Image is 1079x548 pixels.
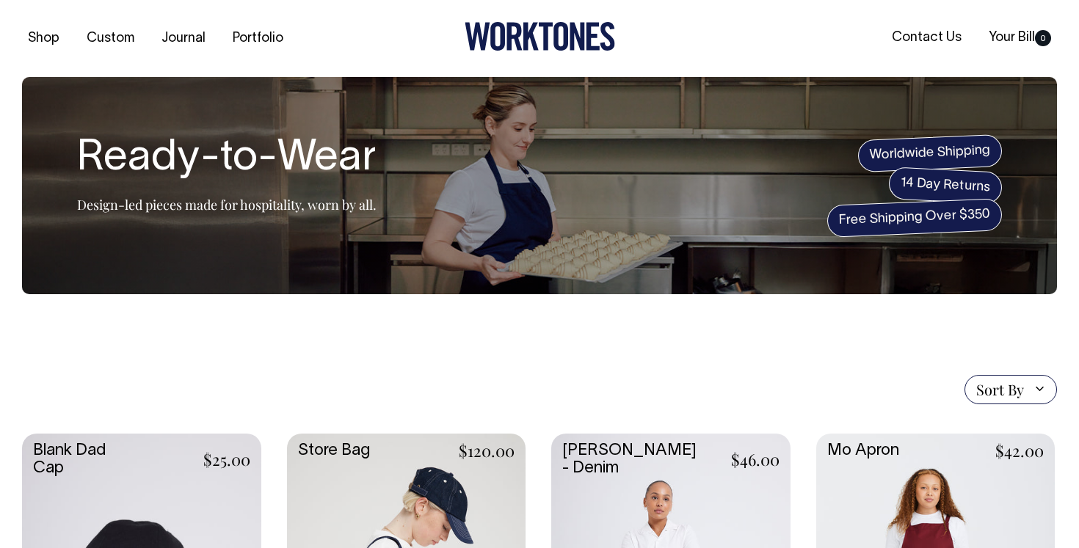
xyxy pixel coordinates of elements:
span: Sort By [976,381,1024,398]
a: Journal [156,26,211,51]
h1: Ready-to-Wear [77,136,377,183]
span: 0 [1035,30,1051,46]
span: 14 Day Returns [888,167,1003,205]
a: Custom [81,26,140,51]
p: Design-led pieces made for hospitality, worn by all. [77,196,377,213]
a: Portfolio [227,26,289,51]
a: Your Bill0 [983,26,1057,50]
a: Shop [22,26,65,51]
span: Free Shipping Over $350 [826,198,1003,238]
a: Contact Us [886,26,967,50]
span: Worldwide Shipping [857,134,1003,172]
